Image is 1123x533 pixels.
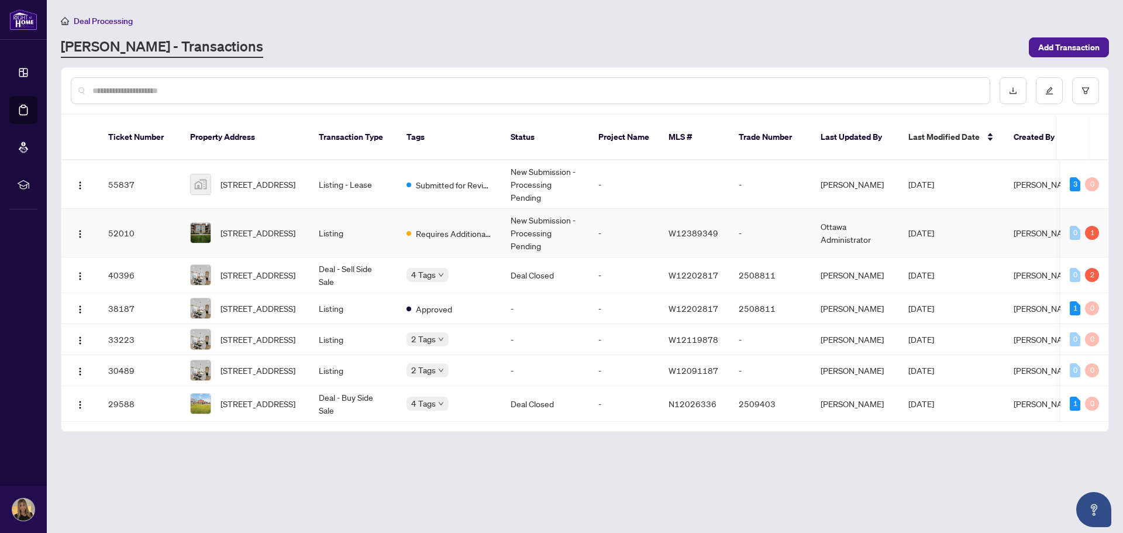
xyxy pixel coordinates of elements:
div: 0 [1070,332,1080,346]
img: thumbnail-img [191,174,211,194]
span: [DATE] [908,303,934,314]
img: Logo [75,181,85,190]
th: Last Modified Date [899,115,1004,160]
img: Logo [75,229,85,239]
td: - [589,386,659,422]
span: [STREET_ADDRESS] [221,364,295,377]
td: - [501,293,589,324]
span: Requires Additional Docs [416,227,492,240]
div: 0 [1085,332,1099,346]
td: Deal Closed [501,257,589,293]
td: - [589,355,659,386]
button: Logo [71,394,89,413]
td: - [729,160,811,209]
td: Listing [309,324,397,355]
span: [DATE] [908,365,934,376]
button: Logo [71,299,89,318]
img: thumbnail-img [191,394,211,414]
td: 2508811 [729,293,811,324]
td: - [729,355,811,386]
img: Logo [75,367,85,376]
span: [STREET_ADDRESS] [221,397,295,410]
td: - [501,324,589,355]
th: Project Name [589,115,659,160]
td: New Submission - Processing Pending [501,160,589,209]
span: Last Modified Date [908,130,980,143]
img: Logo [75,336,85,345]
span: [STREET_ADDRESS] [221,178,295,191]
th: Property Address [181,115,309,160]
th: MLS # [659,115,729,160]
td: New Submission - Processing Pending [501,209,589,257]
td: Listing [309,355,397,386]
span: [STREET_ADDRESS] [221,333,295,346]
td: 2509403 [729,386,811,422]
img: thumbnail-img [191,360,211,380]
div: 1 [1070,301,1080,315]
span: [DATE] [908,334,934,345]
div: 2 [1085,268,1099,282]
td: - [501,355,589,386]
td: Listing - Lease [309,160,397,209]
td: [PERSON_NAME] [811,355,899,386]
span: [STREET_ADDRESS] [221,302,295,315]
span: W12202817 [669,270,718,280]
td: - [589,209,659,257]
td: 55837 [99,160,181,209]
th: Status [501,115,589,160]
span: [PERSON_NAME] [1014,179,1077,190]
th: Last Updated By [811,115,899,160]
td: [PERSON_NAME] [811,386,899,422]
span: [PERSON_NAME] [1014,228,1077,238]
th: Trade Number [729,115,811,160]
td: - [729,324,811,355]
img: thumbnail-img [191,329,211,349]
div: 0 [1070,268,1080,282]
button: Logo [71,175,89,194]
div: 0 [1085,363,1099,377]
button: Logo [71,223,89,242]
span: [DATE] [908,270,934,280]
button: Open asap [1076,492,1111,527]
td: 2508811 [729,257,811,293]
span: [STREET_ADDRESS] [221,269,295,281]
td: 38187 [99,293,181,324]
td: [PERSON_NAME] [811,160,899,209]
a: [PERSON_NAME] - Transactions [61,37,263,58]
img: thumbnail-img [191,265,211,285]
span: Add Transaction [1038,38,1100,57]
th: Ticket Number [99,115,181,160]
img: Logo [75,305,85,314]
span: [PERSON_NAME] [1014,270,1077,280]
button: Logo [71,361,89,380]
td: 52010 [99,209,181,257]
button: Logo [71,266,89,284]
img: logo [9,9,37,30]
img: thumbnail-img [191,298,211,318]
td: - [589,257,659,293]
span: Submitted for Review [416,178,492,191]
td: - [589,293,659,324]
span: W12119878 [669,334,718,345]
th: Created By [1004,115,1074,160]
td: - [729,209,811,257]
div: 0 [1070,226,1080,240]
td: [PERSON_NAME] [811,257,899,293]
td: Deal - Sell Side Sale [309,257,397,293]
span: W12091187 [669,365,718,376]
th: Tags [397,115,501,160]
span: down [438,272,444,278]
span: Approved [416,302,452,315]
td: [PERSON_NAME] [811,324,899,355]
button: edit [1036,77,1063,104]
span: filter [1081,87,1090,95]
div: 1 [1070,397,1080,411]
img: Logo [75,271,85,281]
div: 0 [1070,363,1080,377]
td: Ottawa Administrator [811,209,899,257]
span: down [438,401,444,407]
span: [PERSON_NAME] [1014,334,1077,345]
td: 33223 [99,324,181,355]
span: [DATE] [908,228,934,238]
button: Add Transaction [1029,37,1109,57]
